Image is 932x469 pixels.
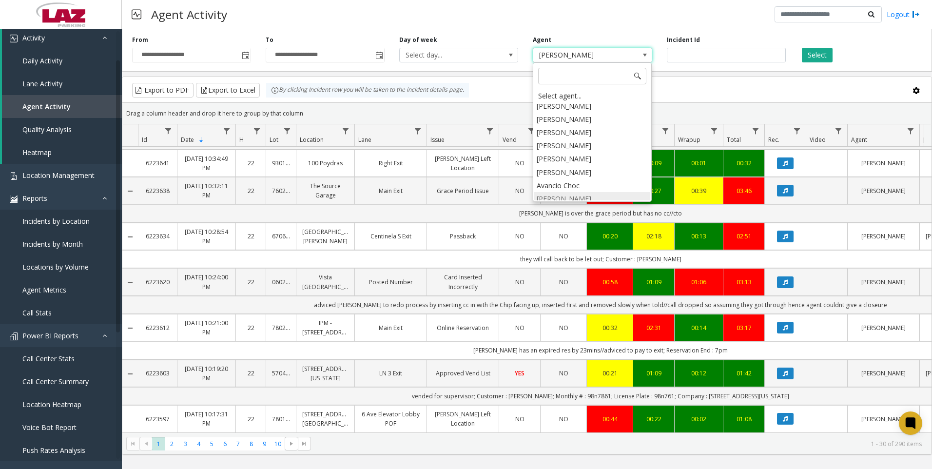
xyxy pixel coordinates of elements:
span: Page 1 [152,437,165,450]
label: Incident Id [667,36,700,44]
div: 00:12 [680,369,717,378]
a: [STREET_ADDRESS][GEOGRAPHIC_DATA] [302,410,349,428]
a: NO [505,232,534,241]
div: 02:51 [729,232,758,241]
span: Location Management [22,171,95,180]
span: Location [300,136,324,144]
a: Date Filter Menu [220,124,233,137]
a: 6 Ave Elevator Lobby POF [361,410,421,428]
span: Go to the next page [288,440,295,448]
div: 00:21 [593,369,627,378]
a: 780142 [272,414,290,424]
a: [PERSON_NAME] [854,186,913,195]
span: Page 2 [165,437,178,450]
a: 00:27 [639,186,668,195]
a: 00:32 [593,323,627,332]
a: NO [546,369,581,378]
img: infoIcon.svg [271,86,279,94]
li: [PERSON_NAME] [534,139,650,152]
span: Page 8 [245,437,258,450]
a: 02:18 [639,232,668,241]
img: 'icon' [10,332,18,340]
a: 22 [242,369,260,378]
span: NO [515,324,524,332]
li: [PERSON_NAME] [534,152,650,165]
a: Logout [887,9,920,20]
a: Quality Analysis [2,118,122,141]
a: 00:02 [680,414,717,424]
a: 00:09 [639,158,668,168]
a: 00:14 [680,323,717,332]
span: NO [515,159,524,167]
a: [PERSON_NAME] [854,232,913,241]
a: 02:31 [639,323,668,332]
a: Agent Filter Menu [904,124,917,137]
span: Video [810,136,826,144]
a: Centinela S Exit [361,232,421,241]
a: Card Inserted Incorrectly [433,273,493,291]
a: [DATE] 10:34:49 PM [183,154,230,173]
a: 01:08 [729,414,758,424]
span: H [239,136,244,144]
a: [DATE] 10:32:11 PM [183,181,230,200]
span: Date [181,136,194,144]
a: NO [546,277,581,287]
a: 6223612 [144,323,171,332]
span: Toggle popup [373,48,384,62]
span: Call Center Stats [22,354,75,363]
a: Right Exit [361,158,421,168]
span: Toggle popup [240,48,251,62]
a: Agent Activity [2,95,122,118]
a: IPM - [STREET_ADDRESS] [302,318,349,337]
img: 'icon' [10,195,18,203]
a: 760289 [272,186,290,195]
a: 01:09 [639,277,668,287]
span: Voice Bot Report [22,423,77,432]
a: Video Filter Menu [832,124,845,137]
a: 670657 [272,232,290,241]
a: 930111 [272,158,290,168]
a: Lot Filter Menu [281,124,294,137]
div: 00:39 [680,186,717,195]
a: 6223603 [144,369,171,378]
span: Locations by Volume [22,262,89,272]
img: logout [912,9,920,20]
a: 22 [242,232,260,241]
a: Passback [433,232,493,241]
span: Total [727,136,741,144]
label: From [132,36,148,44]
div: By clicking Incident row you will be taken to the incident details page. [266,83,469,98]
a: Posted Number [361,277,421,287]
span: NO [515,232,524,240]
a: 6223641 [144,158,171,168]
div: 01:42 [729,369,758,378]
a: NO [505,277,534,287]
div: Drag a column header and drop it here to group by that column [122,105,932,122]
li: Avancio Choc [534,179,650,192]
span: Sortable [197,136,205,144]
span: Page 6 [218,437,232,450]
a: 6223634 [144,232,171,241]
a: NO [505,186,534,195]
div: Data table [122,124,932,432]
span: Go to the next page [285,437,298,450]
a: Vend Filter Menu [525,124,538,137]
span: YES [515,369,524,377]
a: Rec. Filter Menu [791,124,804,137]
a: [DATE] 10:21:00 PM [183,318,230,337]
a: 22 [242,158,260,168]
a: 01:09 [639,369,668,378]
div: 00:44 [593,414,627,424]
button: Export to PDF [132,83,194,98]
div: 00:01 [680,158,717,168]
a: Activity [2,26,122,49]
a: [STREET_ADDRESS][US_STATE] [302,364,349,383]
a: 780268 [272,323,290,332]
a: 6223620 [144,277,171,287]
li: [PERSON_NAME] [534,166,650,179]
a: 03:13 [729,277,758,287]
